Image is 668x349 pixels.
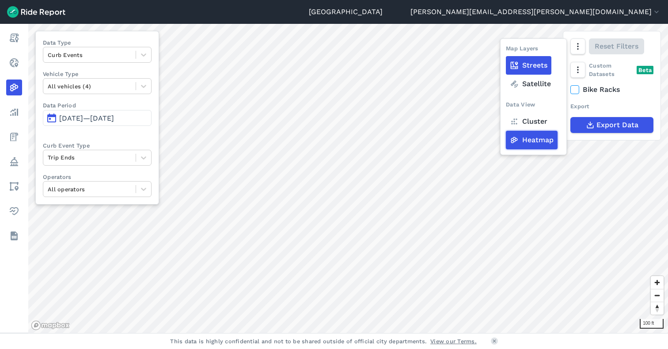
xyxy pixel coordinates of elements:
[6,203,22,219] a: Health
[651,302,664,315] button: Reset bearing to north
[6,178,22,194] a: Areas
[309,7,383,17] a: [GEOGRAPHIC_DATA]
[651,289,664,302] button: Zoom out
[506,44,539,56] div: Map Layers
[43,101,152,110] label: Data Period
[43,173,152,181] label: Operators
[637,66,653,74] div: Beta
[506,56,551,75] label: Streets
[596,120,638,130] span: Export Data
[410,7,661,17] button: [PERSON_NAME][EMAIL_ADDRESS][PERSON_NAME][DOMAIN_NAME]
[506,131,558,149] label: Heatmap
[570,117,653,133] button: Export Data
[43,110,152,126] button: [DATE]—[DATE]
[43,141,152,150] label: Curb Event Type
[7,6,65,18] img: Ride Report
[589,38,644,54] button: Reset Filters
[6,104,22,120] a: Analyze
[6,228,22,244] a: Datasets
[43,38,152,47] label: Data Type
[430,337,477,345] a: View our Terms.
[570,84,653,95] label: Bike Racks
[651,276,664,289] button: Zoom in
[6,80,22,95] a: Heatmaps
[59,114,114,122] span: [DATE]—[DATE]
[506,100,535,112] div: Data View
[6,55,22,71] a: Realtime
[570,102,653,110] div: Export
[506,112,551,131] label: Cluster
[570,61,653,78] div: Custom Datasets
[6,154,22,170] a: Policy
[6,30,22,46] a: Report
[28,24,668,333] canvas: Map
[6,129,22,145] a: Fees
[506,75,555,93] label: Satellite
[31,320,70,330] a: Mapbox logo
[43,70,152,78] label: Vehicle Type
[640,319,664,329] div: 100 ft
[595,41,638,52] span: Reset Filters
